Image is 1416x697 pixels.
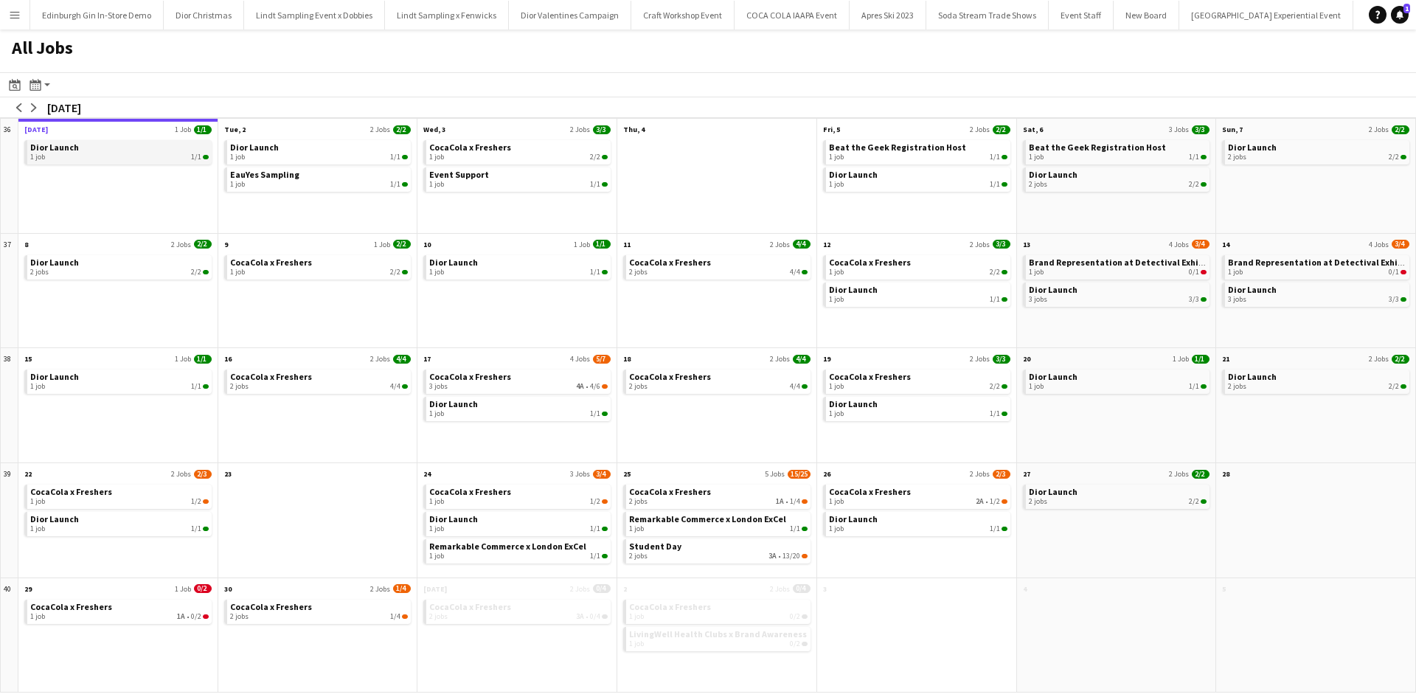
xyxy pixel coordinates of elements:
span: 1 job [230,268,245,277]
span: 12 [823,240,830,249]
span: 2/2 [1392,125,1409,134]
span: 1/1 [402,182,408,187]
span: 4/4 [802,384,808,389]
span: 14 [1222,240,1229,249]
span: 2/2 [990,382,1000,391]
a: Dior Launch1 job1/1 [1029,370,1207,391]
div: • [429,382,608,391]
span: 3/3 [993,355,1010,364]
span: Dior Launch [230,142,279,153]
span: 3/3 [1401,297,1406,302]
span: 4/4 [793,240,811,249]
span: 2 Jobs [970,125,990,134]
a: Brand Representation at Detectival Exhibition1 job0/1 [1029,255,1207,277]
a: CocaCola x Freshers3 jobs4A•4/6 [429,370,608,391]
span: Remarkable Commerce x London ExCel [629,513,786,524]
span: 21 [1222,354,1229,364]
span: 8 [24,240,28,249]
span: 2/2 [1389,382,1399,391]
span: 1 Job [574,240,590,249]
span: 13/20 [782,552,800,561]
div: • [629,497,808,506]
span: 1/4 [390,612,400,621]
span: Wed, 3 [423,125,445,134]
a: Dior Launch2 jobs2/2 [1029,485,1207,506]
span: 18 [623,354,631,364]
span: CocaCola x Freshers [629,601,711,612]
span: Sun, 7 [1222,125,1243,134]
a: LivingWell Health Clubs x Brand Awareness1 job0/2 [629,627,808,648]
span: 2/2 [590,153,600,162]
span: 2/2 [1189,497,1199,506]
span: Dior Launch [30,513,79,524]
span: 2 Jobs [1369,354,1389,364]
span: 1/2 [990,497,1000,506]
a: Beat the Geek Registration Host1 job1/1 [1029,140,1207,162]
span: Dior Launch [429,257,478,268]
span: Dior Launch [829,284,878,295]
span: 1 job [30,382,45,391]
a: Dior Launch1 job1/1 [829,512,1007,533]
span: CocaCola x Freshers [30,486,112,497]
span: 2 jobs [1029,497,1047,506]
span: Dior Launch [1228,371,1277,382]
span: 1 job [829,153,844,162]
div: [DATE] [47,100,81,115]
span: 1 job [829,268,844,277]
span: 1 [1403,4,1410,13]
span: 2/2 [1201,182,1207,187]
button: [GEOGRAPHIC_DATA] Experiential Event [1179,1,1353,30]
span: 3/3 [1389,295,1399,304]
a: CocaCola x Freshers1 job2/2 [230,255,409,277]
span: 1 job [829,382,844,391]
span: 1/1 [390,180,400,189]
span: 2 Jobs [171,240,191,249]
span: 3A [576,612,584,621]
span: 1/1 [1002,297,1007,302]
span: 1/1 [590,524,600,533]
span: 1 job [1029,268,1044,277]
a: CocaCola x Freshers1 job1/2 [429,485,608,506]
span: 2 Jobs [770,240,790,249]
span: 2 Jobs [1369,125,1389,134]
span: 1/2 [590,497,600,506]
span: 1 job [230,180,245,189]
span: Event Support [429,169,489,180]
span: 4/6 [590,382,600,391]
span: 1 job [629,524,644,533]
span: 2/2 [1401,384,1406,389]
a: CocaCola x Freshers2 jobs4/4 [230,370,409,391]
span: EauYes Sampling [230,169,299,180]
a: Dior Launch1 job1/1 [429,397,608,418]
a: Dior Launch2 jobs2/2 [30,255,209,277]
span: 1 Job [175,354,191,364]
span: 0/1 [1389,268,1399,277]
span: CocaCola x Freshers [230,257,312,268]
span: 15 [24,354,32,364]
span: 2 jobs [1228,153,1246,162]
span: 1/1 [1002,412,1007,416]
span: 2 jobs [629,552,648,561]
button: Apres Ski 2023 [850,1,926,30]
span: 3 jobs [1029,295,1047,304]
a: Dior Launch1 job1/1 [429,512,608,533]
span: 1/1 [1192,355,1209,364]
span: CocaCola x Freshers [429,371,511,382]
span: 4 Jobs [1369,240,1389,249]
span: 2 Jobs [370,125,390,134]
a: Dior Launch2 jobs2/2 [1228,370,1406,391]
span: 4/4 [802,270,808,274]
span: 17 [423,354,431,364]
span: 1 job [429,524,444,533]
span: 0/2 [790,639,800,648]
div: • [30,612,209,621]
button: Soda Stream Trade Shows [926,1,1049,30]
a: CocaCola x Freshers1 job1A•0/2 [30,600,209,621]
span: 4A [576,382,584,391]
span: 0/1 [1201,270,1207,274]
span: 2/2 [1389,153,1399,162]
a: CocaCola x Freshers2 jobs3A•0/4 [429,600,608,621]
span: 3 Jobs [1169,125,1189,134]
div: • [629,552,808,561]
a: CocaCola x Freshers1 job1/2 [30,485,209,506]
